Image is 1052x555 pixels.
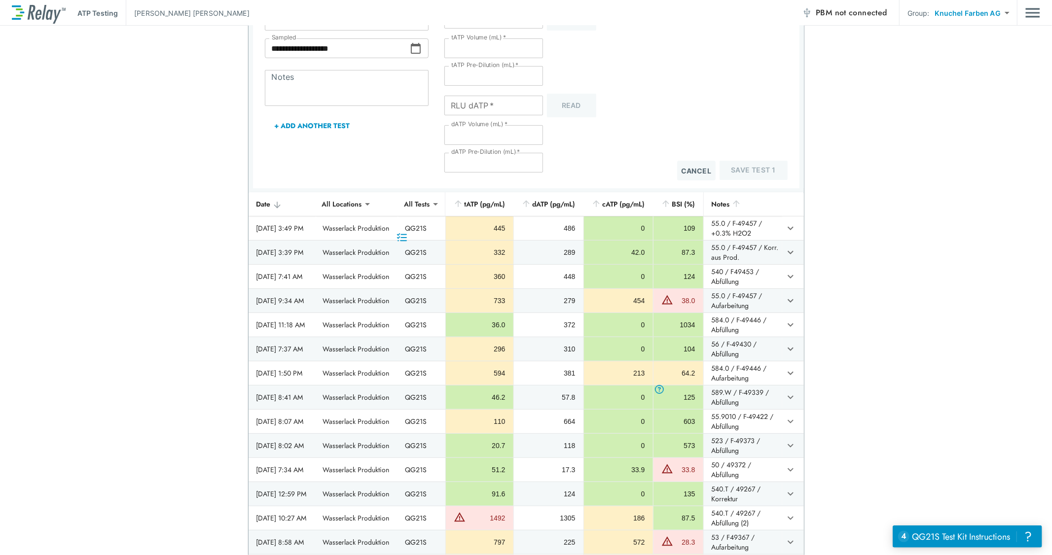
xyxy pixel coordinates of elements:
[522,513,576,523] div: 1305
[454,368,506,378] div: 594
[661,463,673,475] img: Warning
[592,489,645,499] div: 0
[265,38,410,58] input: Choose date, selected date is Oct 2, 2025
[592,441,645,451] div: 0
[522,247,576,257] div: 289
[315,265,398,288] td: Wasserlack Produktion
[592,537,645,547] div: 572
[522,320,576,330] div: 372
[398,434,445,457] td: QG21S
[315,434,398,457] td: Wasserlack Produktion
[703,216,782,240] td: 55.0 / F-49457 / +0.3% H2O2
[592,320,645,330] div: 0
[782,461,799,478] button: expand row
[703,337,782,361] td: 56 / F-49430 / Abfüllung
[676,537,695,547] div: 28.3
[522,416,576,426] div: 664
[454,416,506,426] div: 110
[907,8,930,18] p: Group:
[315,313,398,337] td: Wasserlack Produktion
[592,272,645,281] div: 0
[712,198,774,210] div: Notes
[315,506,398,530] td: Wasserlack Produktion
[703,361,782,385] td: 584.0 / F-49446 / Aufarbeitung
[703,241,782,264] td: 55.0 / F-49457 / Korr. aus Prod.
[802,8,812,18] img: Offline Icon
[315,337,398,361] td: Wasserlack Produktion
[703,313,782,337] td: 584.0 / F-49446 / Abfüllung
[782,510,799,526] button: expand row
[454,441,506,451] div: 20.7
[454,320,506,330] div: 36.0
[782,244,799,261] button: expand row
[592,513,645,523] div: 186
[703,434,782,457] td: 523 / F-49373 / Abfüllung
[522,489,576,499] div: 124
[522,392,576,402] div: 57.8
[592,368,645,378] div: 213
[893,525,1042,548] iframe: Resource center
[522,537,576,547] div: 225
[398,458,445,482] td: QG21S
[398,337,445,361] td: QG21S
[703,530,782,554] td: 53 / F49367 / Aufarbeitung
[703,385,782,409] td: 589.W / F-49339 / Abfüllung
[453,198,506,210] div: tATP (pg/mL)
[661,223,695,233] div: 109
[703,265,782,288] td: 540 / F49453 / Abfüllung
[782,268,799,285] button: expand row
[272,34,296,41] label: Sampled
[256,320,307,330] div: [DATE] 11:18 AM
[265,114,360,138] button: + Add Another Test
[398,410,445,433] td: QG21S
[256,223,307,233] div: [DATE] 3:49 PM
[703,482,782,506] td: 540.T / 49267 / Korrektur
[451,121,508,128] label: dATP Volume (mL)
[782,292,799,309] button: expand row
[676,296,695,306] div: 38.0
[661,294,673,306] img: Warning
[256,416,307,426] div: [DATE] 8:07 AM
[522,465,576,475] div: 17.3
[398,530,445,554] td: QG21S
[134,8,250,18] p: [PERSON_NAME] [PERSON_NAME]
[315,289,398,312] td: Wasserlack Produktion
[522,368,576,378] div: 381
[256,513,307,523] div: [DATE] 10:27 AM
[521,198,576,210] div: dATP (pg/mL)
[315,458,398,482] td: Wasserlack Produktion
[398,289,445,312] td: QG21S
[454,272,506,281] div: 360
[661,247,695,257] div: 87.3
[454,223,506,233] div: 445
[798,3,891,23] button: PBM not connected
[256,465,307,475] div: [DATE] 7:34 AM
[661,198,695,210] div: BSI (%)
[592,344,645,354] div: 0
[315,410,398,433] td: Wasserlack Produktion
[661,535,673,547] img: Warning
[661,272,695,281] div: 124
[661,344,695,354] div: 104
[398,385,445,409] td: QG21S
[661,513,695,523] div: 87.5
[522,223,576,233] div: 486
[676,465,695,475] div: 33.8
[256,344,307,354] div: [DATE] 7:37 AM
[398,313,445,337] td: QG21S
[454,465,506,475] div: 51.2
[468,513,506,523] div: 1492
[256,441,307,451] div: [DATE] 8:02 AM
[522,441,576,451] div: 118
[592,247,645,257] div: 42.0
[454,537,506,547] div: 797
[703,410,782,433] td: 55.9010 / F-49422 / Abfüllung
[592,296,645,306] div: 454
[398,506,445,530] td: QG21S
[451,62,519,69] label: tATP Pre-Dilution (mL)
[782,389,799,406] button: expand row
[398,482,445,506] td: QG21S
